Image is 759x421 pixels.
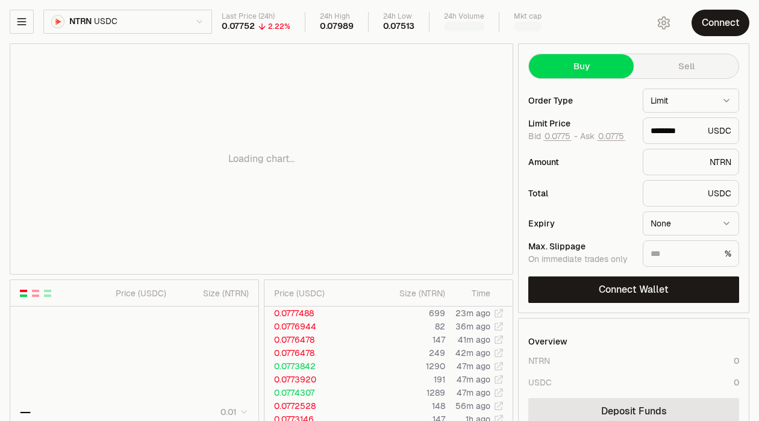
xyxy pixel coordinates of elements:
[222,21,255,32] div: 0.07752
[455,348,490,358] time: 42m ago
[383,12,415,21] div: 24h Low
[369,287,445,299] div: Size ( NTRN )
[528,254,633,265] div: On immediate trades only
[528,189,633,198] div: Total
[643,149,739,175] div: NTRN
[69,16,92,27] span: NTRN
[529,54,634,78] button: Buy
[274,287,358,299] div: Price ( USDC )
[359,320,446,333] td: 82
[19,288,28,298] button: Show Buy and Sell Orders
[320,21,354,32] div: 0.07989
[20,404,31,420] div: —
[528,119,633,128] div: Limit Price
[643,180,739,207] div: USDC
[528,335,567,348] div: Overview
[359,386,446,399] td: 1289
[734,376,739,388] div: 0
[643,89,739,113] button: Limit
[176,287,249,299] div: Size ( NTRN )
[643,240,739,267] div: %
[264,360,359,373] td: 0.0773842
[264,320,359,333] td: 0.0776944
[528,355,550,367] div: NTRN
[528,96,633,105] div: Order Type
[359,307,446,320] td: 699
[268,22,290,31] div: 2.22%
[359,373,446,386] td: 191
[228,152,295,166] p: Loading chart...
[643,117,739,144] div: USDC
[264,386,359,399] td: 0.0774307
[43,288,52,298] button: Show Buy Orders Only
[528,219,633,228] div: Expiry
[52,16,64,28] img: NTRN Logo
[359,399,446,413] td: 148
[734,355,739,367] div: 0
[222,12,290,21] div: Last Price (24h)
[264,399,359,413] td: 0.0772528
[457,374,490,385] time: 47m ago
[359,346,446,360] td: 249
[31,288,40,298] button: Show Sell Orders Only
[320,12,354,21] div: 24h High
[264,373,359,386] td: 0.0773920
[455,308,490,319] time: 23m ago
[264,307,359,320] td: 0.0777488
[528,158,633,166] div: Amount
[217,405,249,419] button: 0.01
[93,287,166,299] div: Price ( USDC )
[264,346,359,360] td: 0.0776478
[458,334,490,345] time: 41m ago
[643,211,739,235] button: None
[528,276,739,303] button: Connect Wallet
[597,131,625,141] button: 0.0775
[457,361,490,372] time: 47m ago
[528,131,578,142] span: Bid -
[634,54,739,78] button: Sell
[455,287,490,299] div: Time
[692,10,749,36] button: Connect
[455,401,490,411] time: 56m ago
[359,333,446,346] td: 147
[455,321,490,332] time: 36m ago
[580,131,625,142] span: Ask
[94,16,117,27] span: USDC
[514,12,542,21] div: Mkt cap
[359,360,446,373] td: 1290
[543,131,572,141] button: 0.0775
[528,376,552,388] div: USDC
[528,242,633,251] div: Max. Slippage
[383,21,415,32] div: 0.07513
[457,387,490,398] time: 47m ago
[264,333,359,346] td: 0.0776478
[444,12,484,21] div: 24h Volume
